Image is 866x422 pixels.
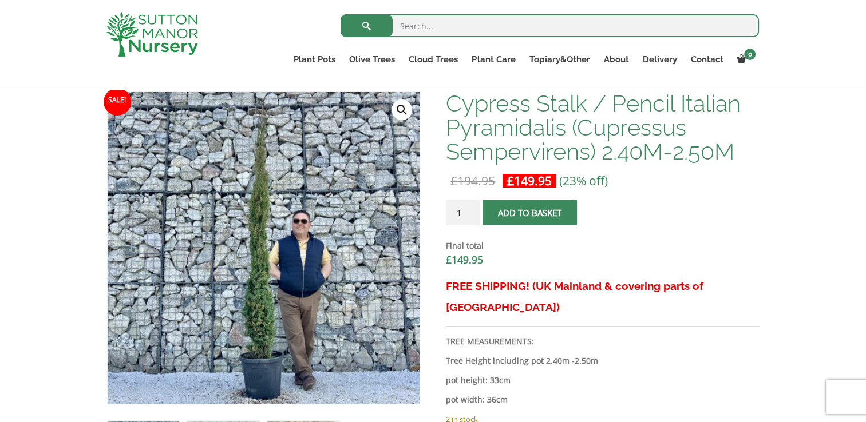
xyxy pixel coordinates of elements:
[446,375,511,385] strong: pot height: 33cm
[507,173,514,189] span: £
[683,51,730,67] a: Contact
[446,239,759,253] dt: Final total
[744,49,756,60] span: 0
[522,51,596,67] a: Topiary&Other
[446,253,452,266] span: £
[465,51,522,67] a: Plant Care
[287,51,342,67] a: Plant Pots
[446,336,534,347] b: TREE MEASUREMENTS:
[342,51,402,67] a: Olive Trees
[446,355,598,366] b: Tree Height including pot 2.40m -2.50m
[392,99,412,120] a: View full-screen image gallery
[446,200,480,225] input: Product quantity
[402,51,465,67] a: Cloud Trees
[446,253,483,266] bdi: 149.95
[341,14,759,37] input: Search...
[450,173,495,189] bdi: 194.95
[106,11,198,57] img: logo
[446,394,508,405] strong: pot width: 36cm
[450,173,457,189] span: £
[559,173,608,189] span: (23% off)
[446,91,759,164] h1: Cypress Stalk / Pencil Italian Pyramidalis (Cupressus Sempervirens) 2.40M-2.50M
[635,51,683,67] a: Delivery
[730,51,759,67] a: 0
[104,88,131,116] span: Sale!
[446,276,759,318] h3: FREE SHIPPING! (UK Mainland & covering parts of [GEOGRAPHIC_DATA])
[483,200,577,225] button: Add to basket
[507,173,552,189] bdi: 149.95
[596,51,635,67] a: About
